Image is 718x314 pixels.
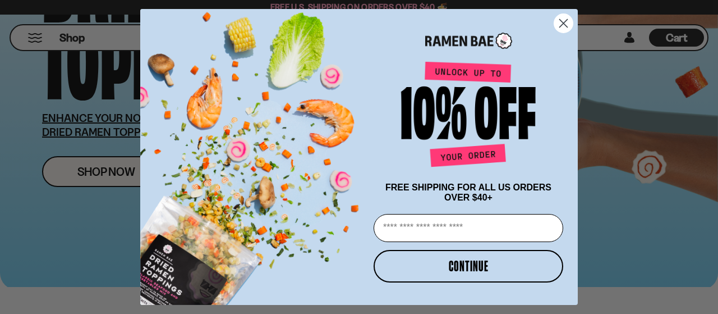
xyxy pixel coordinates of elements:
img: Ramen Bae Logo [425,31,512,50]
button: CONTINUE [374,250,563,283]
img: Unlock up to 10% off [398,61,538,171]
button: Close dialog [554,13,573,33]
span: FREE SHIPPING FOR ALL US ORDERS OVER $40+ [385,183,551,202]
